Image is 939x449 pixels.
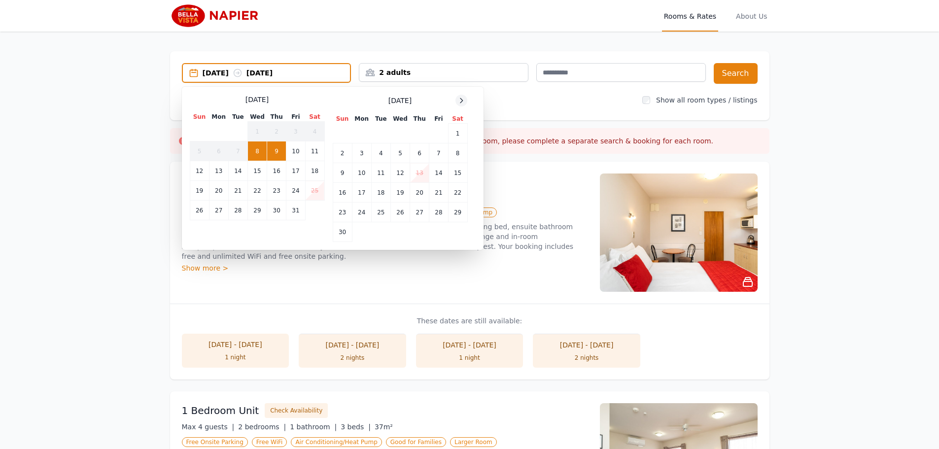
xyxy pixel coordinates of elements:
[333,183,352,203] td: 16
[448,114,467,124] th: Sat
[390,114,410,124] th: Wed
[305,112,324,122] th: Sat
[228,181,247,201] td: 21
[286,112,305,122] th: Fri
[247,122,267,141] td: 1
[410,163,429,183] td: 13
[543,340,630,350] div: [DATE] - [DATE]
[228,161,247,181] td: 14
[192,340,279,349] div: [DATE] - [DATE]
[267,122,286,141] td: 2
[247,141,267,161] td: 8
[352,183,371,203] td: 17
[426,340,514,350] div: [DATE] - [DATE]
[426,354,514,362] div: 1 night
[352,163,371,183] td: 10
[286,181,305,201] td: 24
[333,143,352,163] td: 2
[209,161,228,181] td: 13
[182,263,588,273] div: Show more >
[209,112,228,122] th: Mon
[410,203,429,222] td: 27
[371,143,390,163] td: 4
[429,163,448,183] td: 14
[448,203,467,222] td: 29
[182,404,259,417] h3: 1 Bedroom Unit
[448,163,467,183] td: 15
[352,114,371,124] th: Mon
[286,161,305,181] td: 17
[170,4,265,28] img: Bella Vista Napier
[291,437,382,447] span: Air Conditioning/Heat Pump
[286,122,305,141] td: 3
[410,143,429,163] td: 6
[267,141,286,161] td: 9
[448,143,467,163] td: 8
[448,183,467,203] td: 22
[190,201,209,220] td: 26
[305,181,324,201] td: 25
[209,181,228,201] td: 20
[390,183,410,203] td: 19
[543,354,630,362] div: 2 nights
[228,112,247,122] th: Tue
[388,96,412,105] span: [DATE]
[371,163,390,183] td: 11
[341,423,371,431] span: 3 beds |
[267,161,286,181] td: 16
[390,143,410,163] td: 5
[352,143,371,163] td: 3
[190,181,209,201] td: 19
[247,112,267,122] th: Wed
[429,183,448,203] td: 21
[290,423,337,431] span: 1 bathroom |
[410,183,429,203] td: 20
[252,437,287,447] span: Free WiFi
[209,141,228,161] td: 6
[410,114,429,124] th: Thu
[203,68,350,78] div: [DATE] [DATE]
[228,141,247,161] td: 7
[333,222,352,242] td: 30
[182,437,248,447] span: Free Onsite Parking
[190,141,209,161] td: 5
[656,96,757,104] label: Show all room types / listings
[309,340,396,350] div: [DATE] - [DATE]
[247,181,267,201] td: 22
[371,114,390,124] th: Tue
[333,163,352,183] td: 9
[190,161,209,181] td: 12
[209,201,228,220] td: 27
[352,203,371,222] td: 24
[245,95,269,104] span: [DATE]
[305,141,324,161] td: 11
[265,403,328,418] button: Check Availability
[267,181,286,201] td: 23
[448,124,467,143] td: 1
[429,143,448,163] td: 7
[386,437,446,447] span: Good for Families
[375,423,393,431] span: 37m²
[305,122,324,141] td: 4
[450,437,497,447] span: Larger Room
[333,114,352,124] th: Sun
[333,203,352,222] td: 23
[429,203,448,222] td: 28
[429,114,448,124] th: Fri
[238,423,286,431] span: 2 bedrooms |
[182,316,758,326] p: These dates are still available:
[286,141,305,161] td: 10
[247,201,267,220] td: 29
[390,163,410,183] td: 12
[267,112,286,122] th: Thu
[359,68,528,77] div: 2 adults
[305,161,324,181] td: 18
[267,201,286,220] td: 30
[247,161,267,181] td: 15
[390,203,410,222] td: 26
[190,112,209,122] th: Sun
[182,423,235,431] span: Max 4 guests |
[371,183,390,203] td: 18
[309,354,396,362] div: 2 nights
[714,63,758,84] button: Search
